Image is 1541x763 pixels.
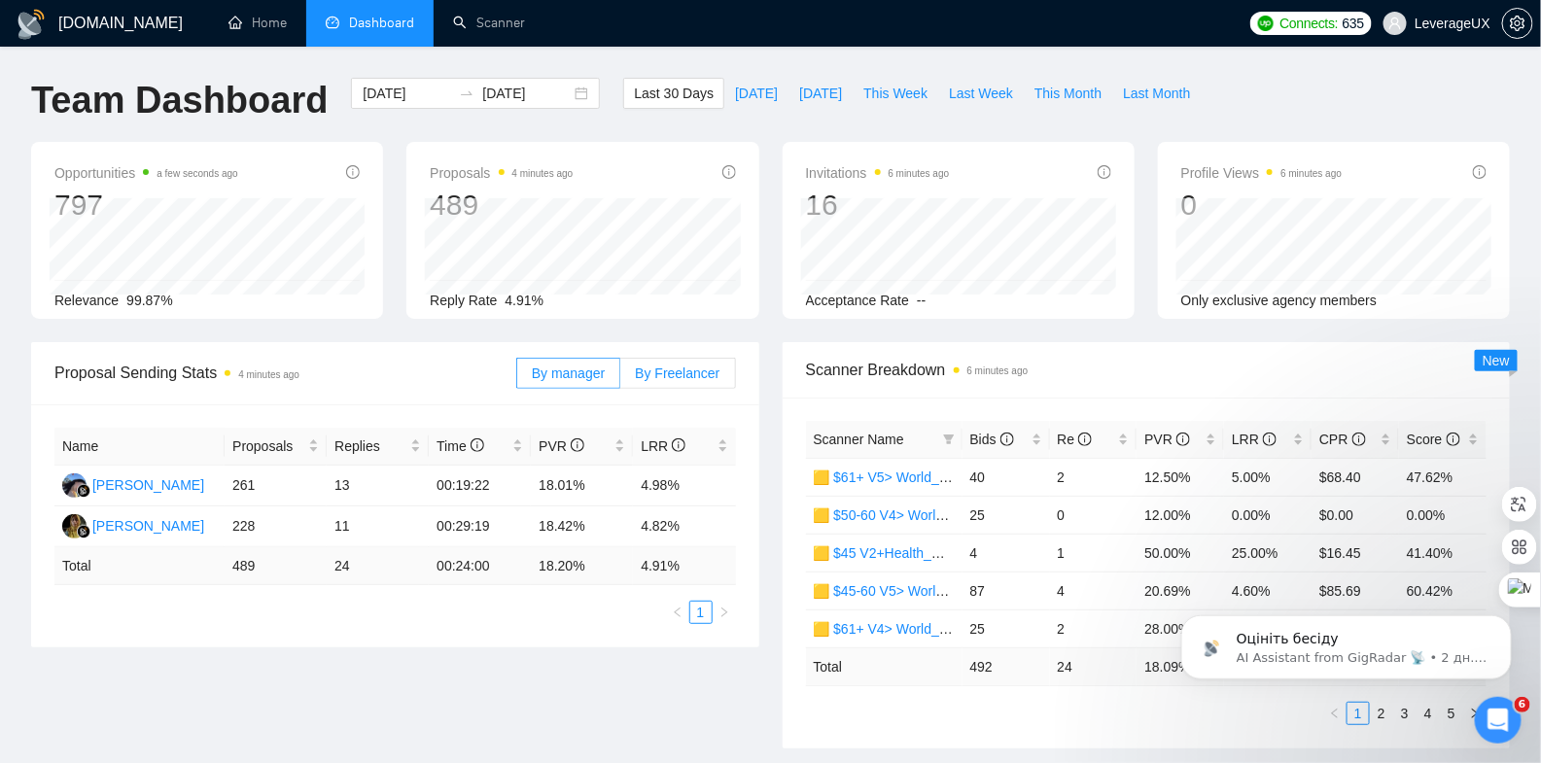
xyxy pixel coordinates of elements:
[327,506,429,547] td: 11
[633,506,735,547] td: 4.82%
[724,78,788,109] button: [DATE]
[633,547,735,585] td: 4.91 %
[429,547,531,585] td: 00:24:00
[1371,703,1392,724] a: 2
[1417,702,1440,725] li: 4
[429,466,531,506] td: 00:19:22
[228,15,287,31] a: homeHome
[1050,534,1138,572] td: 1
[1224,534,1312,572] td: 25.00%
[1181,293,1378,308] span: Only exclusive agency members
[471,438,484,452] span: info-circle
[157,168,237,179] time: a few seconds ago
[1399,496,1487,534] td: 0.00%
[814,469,1185,485] a: 🟨 $61+ V5> World_Design+Dev_Antony-Full-Stack_General
[363,83,451,104] input: Start date
[1152,574,1541,711] iframe: Intercom notifications повідомлення
[1137,496,1224,534] td: 12.00%
[1469,708,1481,719] span: right
[1370,702,1393,725] li: 2
[327,547,429,585] td: 24
[54,187,238,224] div: 797
[1347,702,1370,725] li: 1
[1312,534,1399,572] td: $16.45
[963,572,1050,609] td: 87
[1176,433,1190,446] span: info-circle
[1329,708,1341,719] span: left
[970,432,1014,447] span: Bids
[1343,13,1364,34] span: 635
[623,78,724,109] button: Last 30 Days
[963,458,1050,496] td: 40
[814,583,1197,599] a: 🟨 $45-60 V5> World_Design+Dev_Antony-Front-End_General
[806,293,910,308] span: Acceptance Rate
[459,86,474,101] span: to
[1515,697,1530,712] span: 6
[62,514,87,538] img: NK
[1137,458,1224,496] td: 12.50%
[430,293,497,308] span: Reply Rate
[225,506,327,547] td: 228
[806,161,950,185] span: Invitations
[1502,16,1533,31] a: setting
[722,165,736,179] span: info-circle
[1399,572,1487,609] td: 60.42%
[62,517,204,533] a: NK[PERSON_NAME]
[1399,458,1487,496] td: 47.62%
[718,607,730,618] span: right
[1483,353,1510,368] span: New
[672,607,683,618] span: left
[1050,609,1138,647] td: 2
[346,165,360,179] span: info-circle
[430,161,573,185] span: Proposals
[1447,433,1460,446] span: info-circle
[232,435,304,457] span: Proposals
[326,16,339,29] span: dashboard
[225,428,327,466] th: Proposals
[77,525,90,538] img: gigradar-bm.png
[1279,13,1338,34] span: Connects:
[1475,697,1522,744] iframe: Intercom live chat
[1098,165,1111,179] span: info-circle
[814,621,1162,637] a: 🟨 $61+ V4> World_Design Only_Roman-UX/UI_General
[713,601,736,624] li: Next Page
[1348,703,1369,724] a: 1
[54,361,516,385] span: Proposal Sending Stats
[126,293,172,308] span: 99.87%
[963,647,1050,685] td: 492
[1078,433,1092,446] span: info-circle
[690,602,712,623] a: 1
[238,369,299,380] time: 4 minutes ago
[459,86,474,101] span: swap-right
[512,168,574,179] time: 4 minutes ago
[453,15,525,31] a: searchScanner
[532,365,605,381] span: By manager
[1181,161,1343,185] span: Profile Views
[1399,534,1487,572] td: 41.40%
[225,547,327,585] td: 489
[92,515,204,537] div: [PERSON_NAME]
[429,506,531,547] td: 00:29:19
[482,83,571,104] input: End date
[1407,432,1459,447] span: Score
[963,609,1050,647] td: 25
[531,506,633,547] td: 18.42%
[814,507,1211,523] a: 🟨 $50-60 V4> World_Design Only_Roman-Web Design_General
[735,83,778,104] span: [DATE]
[1034,83,1102,104] span: This Month
[1050,458,1138,496] td: 2
[1503,16,1532,31] span: setting
[967,365,1029,376] time: 6 minutes ago
[938,78,1024,109] button: Last Week
[531,547,633,585] td: 18.20 %
[1058,432,1093,447] span: Re
[1323,702,1347,725] li: Previous Page
[430,187,573,224] div: 489
[1181,187,1343,224] div: 0
[334,435,406,457] span: Replies
[225,466,327,506] td: 261
[54,161,238,185] span: Opportunities
[713,601,736,624] button: right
